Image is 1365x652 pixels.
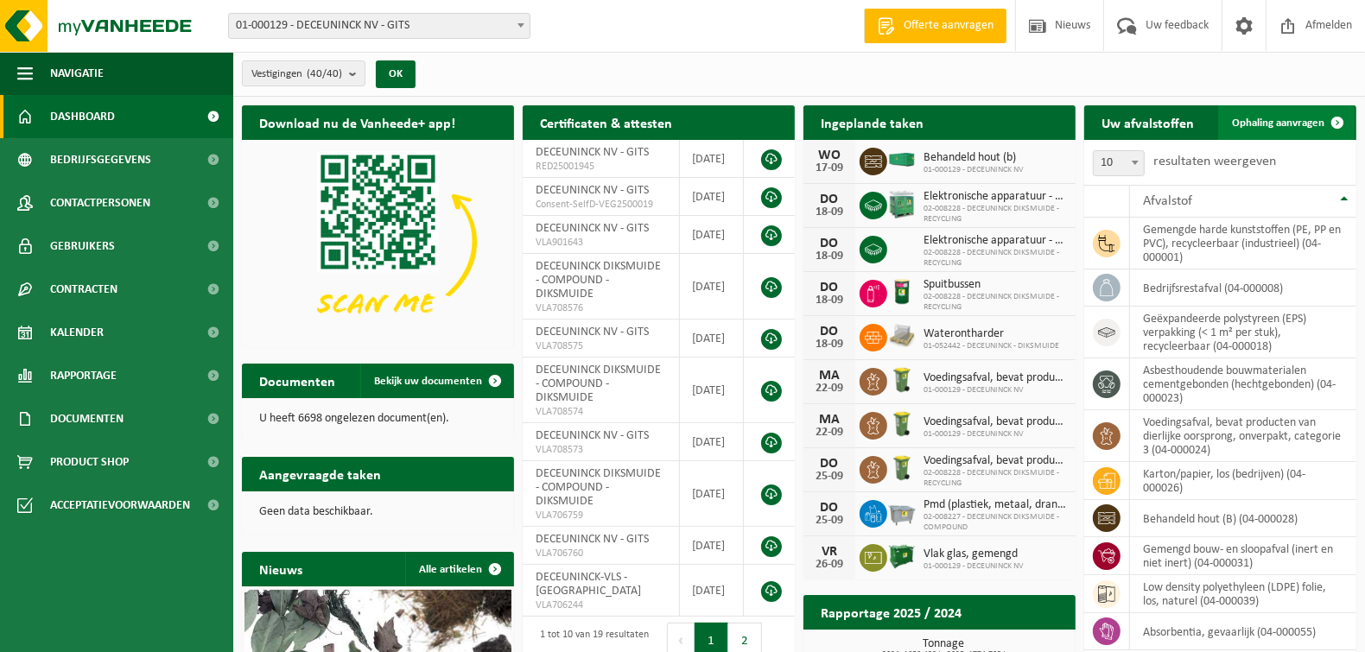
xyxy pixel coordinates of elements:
span: 01-052442 - DECEUNINCK - DIKSMUIDE [924,341,1059,351]
a: Alle artikelen [405,552,512,586]
img: WB-0140-HPE-GN-50 [887,453,917,483]
span: VLA708575 [536,339,666,353]
div: DO [812,457,847,471]
span: VLA706759 [536,509,666,522]
span: 01-000129 - DECEUNINCK NV [924,385,1067,396]
count: (40/40) [307,68,342,79]
p: Geen data beschikbaar. [259,506,497,518]
span: DECEUNINCK DIKSMUIDE - COMPOUND - DIKSMUIDE [536,260,661,301]
span: Bekijk uw documenten [374,376,482,387]
span: Voedingsafval, bevat producten van dierlijke oorsprong, onverpakt, categorie 3 [924,371,1067,385]
h2: Nieuws [242,552,320,586]
h2: Ingeplande taken [803,105,941,139]
td: [DATE] [680,254,744,320]
span: Kalender [50,311,104,354]
span: VLA708576 [536,301,666,315]
span: Rapportage [50,354,117,397]
div: 18-09 [812,206,847,218]
span: Voedingsafval, bevat producten van dierlijke oorsprong, onverpakt, categorie 3 [924,454,1067,468]
span: DECEUNINCK NV - GITS [536,326,649,339]
img: WB-0140-HPE-GN-50 [887,409,917,439]
span: Acceptatievoorwaarden [50,484,190,527]
img: CR-BO-1C-1900-MET-01 [887,541,917,571]
div: 25-09 [812,471,847,483]
div: 18-09 [812,339,847,351]
span: Pmd (plastiek, metaal, drankkartons) (bedrijven) [924,498,1067,512]
td: [DATE] [680,216,744,254]
span: Ophaling aanvragen [1232,117,1324,129]
img: PB-HB-1400-HPE-GN-11 [887,188,917,220]
span: DECEUNINCK NV - GITS [536,429,649,442]
td: low density polyethyleen (LDPE) folie, los, naturel (04-000039) [1130,575,1356,613]
span: Voedingsafval, bevat producten van dierlijke oorsprong, onverpakt, categorie 3 [924,415,1067,429]
span: Offerte aanvragen [899,17,998,35]
td: asbesthoudende bouwmaterialen cementgebonden (hechtgebonden) (04-000023) [1130,358,1356,410]
td: [DATE] [680,358,744,423]
span: Contracten [50,268,117,311]
span: VLA708573 [536,443,666,457]
td: [DATE] [680,423,744,461]
td: [DATE] [680,527,744,565]
h2: Uw afvalstoffen [1084,105,1211,139]
div: DO [812,237,847,250]
span: Dashboard [50,95,115,138]
span: Bedrijfsgegevens [50,138,151,181]
td: behandeld hout (B) (04-000028) [1130,500,1356,537]
button: OK [376,60,416,88]
span: 02-008228 - DECEUNINCK DIKSMUIDE - RECYCLING [924,468,1067,489]
img: PB-OT-0200-MET-00-03 [887,277,917,307]
span: RED25001945 [536,160,666,174]
div: 18-09 [812,294,847,307]
span: Afvalstof [1143,194,1192,208]
span: DECEUNINCK NV - GITS [536,533,649,546]
img: Download de VHEPlus App [242,140,514,344]
div: MA [812,369,847,383]
span: Contactpersonen [50,181,150,225]
div: DO [812,501,847,515]
div: DO [812,325,847,339]
span: DECEUNINCK DIKSMUIDE - COMPOUND - DIKSMUIDE [536,467,661,508]
span: DECEUNINCK DIKSMUIDE - COMPOUND - DIKSMUIDE [536,364,661,404]
div: 25-09 [812,515,847,527]
span: DECEUNINCK NV - GITS [536,222,649,235]
span: Behandeld hout (b) [924,151,1024,165]
span: Consent-SelfD-VEG2500019 [536,198,666,212]
h2: Rapportage 2025 / 2024 [803,595,979,629]
span: Spuitbussen [924,278,1067,292]
h2: Download nu de Vanheede+ app! [242,105,473,139]
td: voedingsafval, bevat producten van dierlijke oorsprong, onverpakt, categorie 3 (04-000024) [1130,410,1356,462]
div: 26-09 [812,559,847,571]
h2: Documenten [242,364,352,397]
div: 18-09 [812,250,847,263]
td: karton/papier, los (bedrijven) (04-000026) [1130,462,1356,500]
h2: Certificaten & attesten [523,105,689,139]
td: gemengd bouw- en sloopafval (inert en niet inert) (04-000031) [1130,537,1356,575]
span: Elektronische apparatuur - overige (ove) [924,234,1067,248]
span: 01-000129 - DECEUNINCK NV [924,561,1024,572]
a: Bekijk uw documenten [360,364,512,398]
span: DECEUNINCK-VLS - [GEOGRAPHIC_DATA] [536,571,641,598]
span: 10 [1094,151,1144,175]
span: Waterontharder [924,327,1059,341]
button: Vestigingen(40/40) [242,60,365,86]
div: WO [812,149,847,162]
span: VLA901643 [536,236,666,250]
div: DO [812,281,847,294]
span: 02-008228 - DECEUNINCK DIKSMUIDE - RECYCLING [924,248,1067,269]
div: 22-09 [812,427,847,439]
a: Offerte aanvragen [864,9,1006,43]
span: 01-000129 - DECEUNINCK NV - GITS [228,13,530,39]
span: 01-000129 - DECEUNINCK NV [924,165,1024,175]
td: [DATE] [680,461,744,527]
td: [DATE] [680,565,744,617]
h2: Aangevraagde taken [242,457,398,491]
span: 02-008228 - DECEUNINCK DIKSMUIDE - RECYCLING [924,292,1067,313]
span: 10 [1093,150,1145,176]
img: WB-0140-HPE-GN-50 [887,365,917,395]
div: 22-09 [812,383,847,395]
span: Elektronische apparatuur - overige (ove) [924,190,1067,204]
span: Vestigingen [251,61,342,87]
span: 01-000129 - DECEUNINCK NV [924,429,1067,440]
img: LP-PA-00000-WDN-11 [887,321,917,351]
td: absorbentia, gevaarlijk (04-000055) [1130,613,1356,650]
